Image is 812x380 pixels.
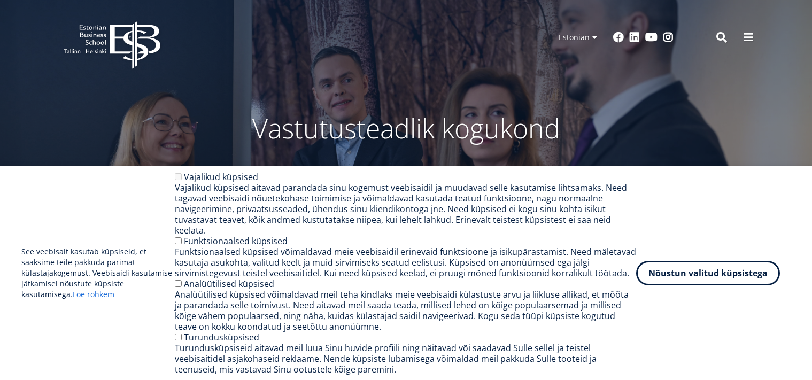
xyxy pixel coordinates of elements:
[184,171,258,183] label: Vajalikud küpsised
[184,235,288,247] label: Funktsionaalsed küpsised
[184,331,259,343] label: Turundusküpsised
[663,32,674,43] a: Instagram
[175,246,636,278] div: Funktsionaalsed küpsised võimaldavad meie veebisaidil erinevaid funktsioone ja isikupärastamist. ...
[629,32,640,43] a: Linkedin
[175,182,636,236] div: Vajalikud küpsised aitavad parandada sinu kogemust veebisaidil ja muudavad selle kasutamise lihts...
[175,289,636,332] div: Analüütilised küpsised võimaldavad meil teha kindlaks meie veebisaidi külastuste arvu ja liikluse...
[613,32,624,43] a: Facebook
[184,278,274,290] label: Analüütilised küpsised
[21,246,175,300] p: See veebisait kasutab küpsiseid, et saaksime teile pakkuda parimat külastajakogemust. Veebisaidi ...
[73,289,114,300] a: Loe rohkem
[123,112,690,144] p: Vastutusteadlik kogukond
[636,261,780,285] button: Nõustun valitud küpsistega
[175,343,636,375] div: Turundusküpsiseid aitavad meil luua Sinu huvide profiili ning näitavad või saadavad Sulle sellel ...
[645,32,658,43] a: Youtube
